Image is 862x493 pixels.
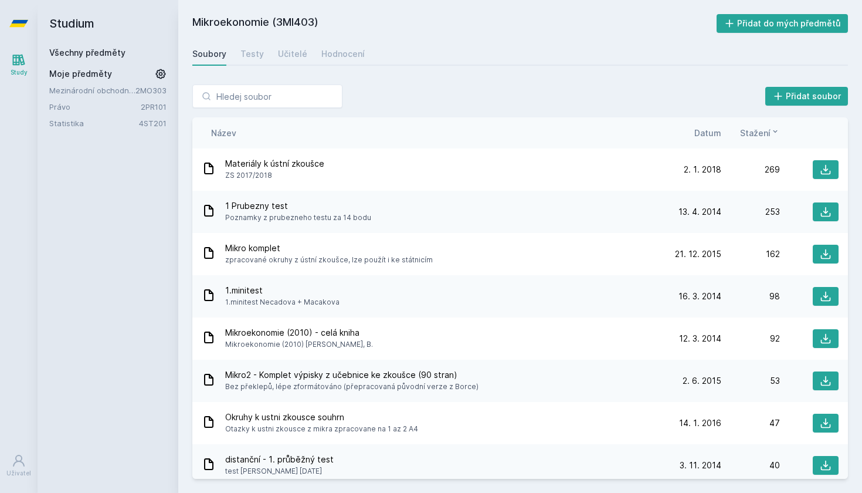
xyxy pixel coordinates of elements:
span: Poznamky z prubezneho testu za 14 bodu [225,212,371,224]
div: Učitelé [278,48,307,60]
a: Právo [49,101,141,113]
div: Testy [240,48,264,60]
button: Přidat do mých předmětů [717,14,849,33]
span: Mikroekonomie (2010) [PERSON_NAME], B. [225,339,373,350]
button: Stažení [740,127,780,139]
input: Hledej soubor [192,85,342,108]
button: Název [211,127,236,139]
a: Učitelé [278,42,307,66]
h2: Mikroekonomie (3MI403) [192,14,717,33]
span: 2. 1. 2018 [684,164,721,175]
a: Soubory [192,42,226,66]
div: Soubory [192,48,226,60]
div: Hodnocení [321,48,365,60]
span: test [PERSON_NAME] [DATE] [225,465,334,477]
span: 21. 12. 2015 [675,248,721,260]
a: Study [2,47,35,83]
span: Mikro komplet [225,242,433,254]
div: 40 [721,460,780,471]
span: 1.minitest [225,285,340,296]
span: Bez překlepů, lépe zformátováno (přepracovaná původní verze z Borce) [225,381,478,393]
a: Statistika [49,117,139,129]
span: distanční - 1. průběžný test [225,454,334,465]
button: Datum [694,127,721,139]
span: zpracované okruhy z ústní zkoušce, lze použít i ke státnicím [225,254,433,266]
span: 16. 3. 2014 [678,291,721,302]
button: Přidat soubor [765,87,849,106]
span: Mikro2 - Komplet výpisky z učebnice ke zkoušce (90 stran) [225,369,478,381]
div: 162 [721,248,780,260]
a: Testy [240,42,264,66]
a: Všechny předměty [49,48,125,58]
div: Study [11,68,28,77]
span: 12. 3. 2014 [679,333,721,345]
span: Okruhy k ustni zkousce souhrn [225,411,418,423]
span: Stažení [740,127,771,139]
div: Uživatel [6,469,31,478]
span: 13. 4. 2014 [678,206,721,218]
span: Materiály k ústní zkoušce [225,158,324,170]
a: Mezinárodní obchodní jednání a protokol [49,85,135,96]
span: 14. 1. 2016 [679,417,721,429]
span: ZS 2017/2018 [225,170,324,181]
span: Mikroekonomie (2010) - celá kniha [225,327,373,339]
a: 2MO303 [135,86,167,95]
div: 47 [721,417,780,429]
span: 2. 6. 2015 [683,375,721,387]
div: 53 [721,375,780,387]
span: 1 Prubezny test [225,200,371,212]
div: 269 [721,164,780,175]
div: 98 [721,291,780,302]
span: Moje předměty [49,68,112,80]
a: 2PR101 [141,102,167,112]
a: Hodnocení [321,42,365,66]
a: 4ST201 [139,119,167,128]
span: 3. 11. 2014 [680,460,721,471]
div: 253 [721,206,780,218]
span: Otazky k ustni zkousce z mikra zpracovane na 1 az 2 A4 [225,423,418,435]
div: 92 [721,333,780,345]
a: Uživatel [2,448,35,484]
span: 1.minitest Necadova + Macakova [225,296,340,308]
